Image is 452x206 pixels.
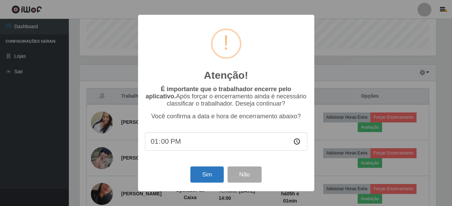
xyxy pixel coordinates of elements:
b: É importante que o trabalhador encerre pelo aplicativo. [146,86,291,100]
h2: Atenção! [204,69,248,82]
button: Sim [190,166,224,183]
button: Não [228,166,262,183]
p: Você confirma a data e hora de encerramento abaixo? [145,113,307,120]
p: Após forçar o encerramento ainda é necessário classificar o trabalhador. Deseja continuar? [145,86,307,107]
